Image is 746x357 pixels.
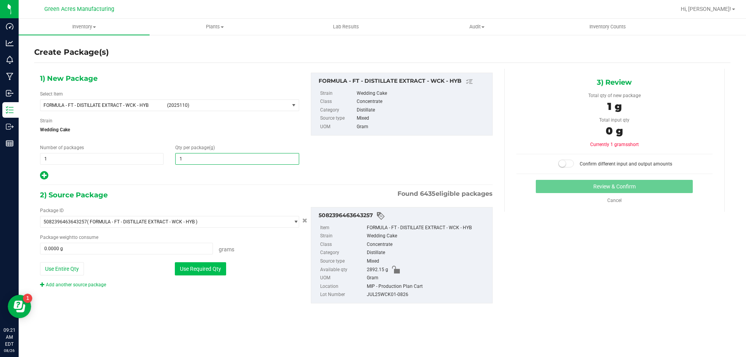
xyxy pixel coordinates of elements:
label: UOM [320,123,355,131]
span: Found eligible packages [397,189,493,199]
div: JUL25WCK01-0826 [367,291,488,299]
inline-svg: Reports [6,139,14,147]
label: Select Item [40,91,63,98]
span: Currently 1 grams [590,142,639,147]
span: short [628,142,639,147]
span: Inventory Counts [579,23,636,30]
span: Add new output [40,174,48,180]
button: Use Entire Qty [40,262,84,275]
span: select [289,216,299,227]
label: Source type [320,114,355,123]
label: Class [320,98,355,106]
div: Wedding Cake [357,89,488,98]
div: FORMULA - FT - DISTILLATE EXTRACT - WCK - HYB [319,77,488,86]
span: 3) Review [597,77,632,88]
span: FORMULA - FT - DISTILLATE EXTRACT - WCK - HYB [44,103,162,108]
label: Item [320,224,365,232]
div: Wedding Cake [367,232,488,240]
span: Plants [150,23,280,30]
a: Cancel [607,198,622,203]
label: Location [320,282,365,291]
inline-svg: Inbound [6,89,14,97]
span: Lab Results [322,23,370,30]
div: Gram [367,274,488,282]
div: Mixed [357,114,488,123]
iframe: Resource center [8,295,31,318]
a: Audit [411,19,542,35]
p: 08/26 [3,348,15,354]
span: weight [59,235,73,240]
a: Inventory [19,19,150,35]
label: Available qty [320,266,365,274]
a: Inventory Counts [542,19,673,35]
a: Plants [150,19,281,35]
button: Review & Confirm [536,180,693,193]
h4: Create Package(s) [34,47,109,58]
inline-svg: Manufacturing [6,73,14,80]
div: MIP - Production Plan Cart [367,282,488,291]
inline-svg: Dashboard [6,23,14,30]
span: Hi, [PERSON_NAME]! [681,6,731,12]
inline-svg: Inventory [6,106,14,114]
div: Mixed [367,257,488,266]
label: Category [320,106,355,115]
label: Strain [320,232,365,240]
div: Concentrate [367,240,488,249]
div: 5082396463643257 [319,211,488,221]
span: Package to consume [40,235,98,240]
iframe: Resource center unread badge [23,294,32,303]
span: Package ID [40,208,64,213]
label: UOM [320,274,365,282]
inline-svg: Outbound [6,123,14,131]
span: Wedding Cake [40,124,299,136]
label: Lot Number [320,291,365,299]
span: 6435 [420,190,436,197]
button: Cancel button [300,215,310,226]
label: Category [320,249,365,257]
span: Green Acres Manufacturing [44,6,114,12]
span: 0 g [606,125,623,137]
span: Confirm different input and output amounts [580,161,672,167]
button: Use Required Qty [175,262,226,275]
span: 5082396463643257 [44,219,87,225]
span: (g) [209,145,215,150]
span: (2025110) [167,103,286,108]
inline-svg: Monitoring [6,56,14,64]
label: Strain [320,89,355,98]
span: Inventory [19,23,150,30]
div: Concentrate [357,98,488,106]
label: Source type [320,257,365,266]
span: ( FORMULA - FT - DISTILLATE EXTRACT - WCK - HYB ) [87,219,197,225]
span: Total input qty [599,117,629,123]
span: Number of packages [40,145,84,150]
span: Total qty of new package [588,93,641,98]
input: 1 [40,153,163,164]
span: 2) Source Package [40,189,108,201]
div: Distillate [357,106,488,115]
span: 1) New Package [40,73,98,84]
div: Distillate [367,249,488,257]
div: Gram [357,123,488,131]
span: Grams [219,246,234,253]
label: Strain [40,117,52,124]
span: Qty per package [175,145,215,150]
p: 09:21 AM EDT [3,327,15,348]
span: 1 g [607,100,622,113]
a: Add another source package [40,282,106,287]
span: Audit [412,23,542,30]
a: Lab Results [281,19,411,35]
input: 0.0000 g [40,243,213,254]
label: Class [320,240,365,249]
div: FORMULA - FT - DISTILLATE EXTRACT - WCK - HYB [367,224,488,232]
span: 2892.15 g [367,266,388,274]
span: select [289,100,299,111]
inline-svg: Analytics [6,39,14,47]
